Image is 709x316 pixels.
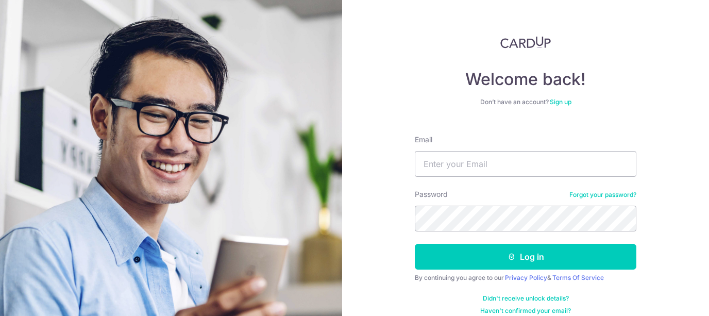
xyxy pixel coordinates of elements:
a: Privacy Policy [505,274,547,281]
div: By continuing you agree to our & [415,274,636,282]
button: Log in [415,244,636,270]
h4: Welcome back! [415,69,636,90]
img: CardUp Logo [500,36,551,48]
a: Haven't confirmed your email? [480,307,571,315]
a: Didn't receive unlock details? [483,294,569,303]
label: Password [415,189,448,199]
div: Don’t have an account? [415,98,636,106]
a: Terms Of Service [552,274,604,281]
a: Sign up [550,98,571,106]
input: Enter your Email [415,151,636,177]
a: Forgot your password? [569,191,636,199]
label: Email [415,135,432,145]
